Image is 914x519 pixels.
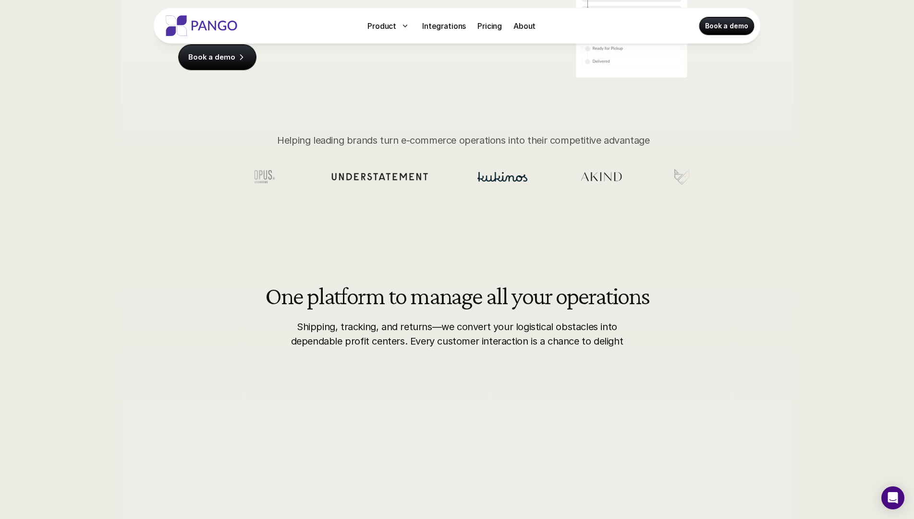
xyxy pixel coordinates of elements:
a: Pricing [474,18,506,34]
p: Product [367,20,396,32]
a: Book a demo [699,17,754,35]
h2: One platform to manage all your operations [265,283,649,308]
a: About [510,18,539,34]
div: Open Intercom Messenger [881,486,904,509]
a: Integrations [418,18,470,34]
a: Book a demo [179,45,256,70]
p: Integrations [422,20,466,32]
p: Book a demo [705,21,748,31]
p: Book a demo [188,52,235,62]
p: About [513,20,536,32]
p: Pricing [477,20,502,32]
p: Shipping, tracking, and returns—we convert your logistical obstacles into dependable profit cente... [287,320,627,348]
